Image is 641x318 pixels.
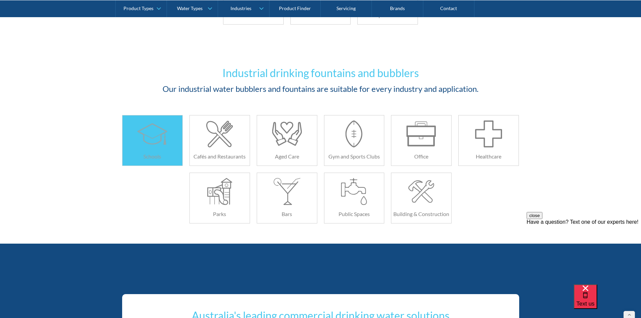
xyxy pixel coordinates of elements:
h6: Cafés and Restaurants [190,152,250,161]
h6: Parks [190,210,250,218]
a: Healthcare [458,115,519,166]
h6: Office [391,152,451,161]
div: Water Types [177,5,203,11]
h2: Industrial drinking fountains and bubblers [122,65,519,81]
div: Product Types [123,5,153,11]
a: Office [391,115,452,166]
a: Building & Construction [391,173,452,223]
h6: Building & Construction [391,210,451,218]
h6: Aged Care [257,152,317,161]
a: Gym and Sports Clubs [324,115,385,166]
h2: Our industrial water bubblers and fountains are suitable for every industry and application. [122,83,519,95]
h6: Healthcare [459,152,519,161]
a: Aged Care [257,115,317,166]
a: Schools [122,115,183,166]
a: Public Spaces [324,173,385,223]
iframe: podium webchat widget bubble [574,284,641,318]
a: Cafés and Restaurants [189,115,250,166]
h6: Bars [257,210,317,218]
h6: Gym and Sports Clubs [324,152,384,161]
a: Parks [189,173,250,223]
div: Industries [230,5,251,11]
a: Bars [257,173,317,223]
iframe: podium webchat widget prompt [527,212,641,293]
h6: Public Spaces [324,210,384,218]
h6: Schools [122,152,182,161]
